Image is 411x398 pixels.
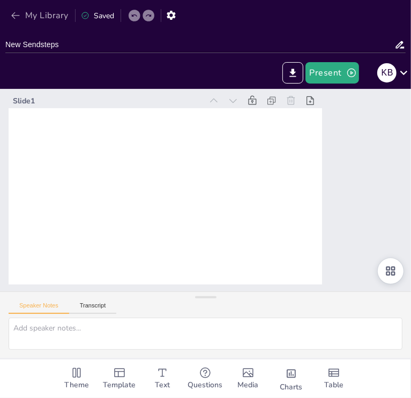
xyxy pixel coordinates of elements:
div: Add text boxes [141,359,184,398]
button: Transcript [69,302,117,314]
span: Template [103,379,136,391]
span: Text [155,379,170,391]
div: K b [377,63,397,82]
span: Theme [64,379,89,391]
span: Charts [280,381,302,393]
div: Slide 1 [13,96,202,106]
div: Change the overall theme [55,359,98,398]
button: Export to PowerPoint [282,62,303,84]
div: Get real-time input from your audience [184,359,227,398]
div: Add ready made slides [98,359,141,398]
button: My Library [8,7,73,24]
div: Add charts and graphs [270,359,312,398]
button: Speaker Notes [9,302,69,314]
div: Saved [81,11,114,21]
span: Table [324,379,343,391]
input: Insert title [5,37,394,52]
div: Add a table [312,359,355,398]
div: Add images, graphics, shapes or video [227,359,270,398]
span: Questions [188,379,223,391]
span: Media [238,379,259,391]
button: K b [377,62,397,84]
button: Present [305,62,359,84]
